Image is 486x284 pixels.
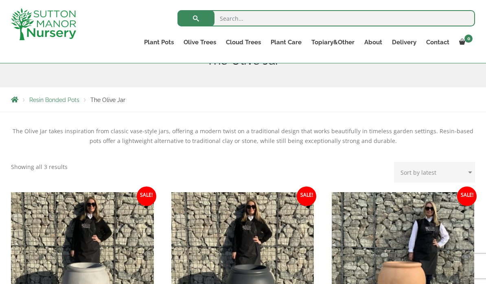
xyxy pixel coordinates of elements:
[137,186,156,206] span: Sale!
[221,37,266,48] a: Cloud Trees
[359,37,387,48] a: About
[457,186,477,206] span: Sale!
[139,37,179,48] a: Plant Pots
[11,126,475,146] p: The Olive Jar takes inspiration from classic vase-style jars, offering a modern twist on a tradit...
[454,37,475,48] a: 0
[179,37,221,48] a: Olive Trees
[11,8,76,40] img: logo
[394,162,475,182] select: Shop order
[266,37,306,48] a: Plant Care
[306,37,359,48] a: Topiary&Other
[29,97,79,103] a: Resin Bonded Pots
[90,97,125,103] span: The Olive Jar
[421,37,454,48] a: Contact
[177,10,475,26] input: Search...
[297,186,316,206] span: Sale!
[387,37,421,48] a: Delivery
[464,35,473,43] span: 0
[11,162,68,172] p: Showing all 3 results
[11,96,475,103] nav: Breadcrumbs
